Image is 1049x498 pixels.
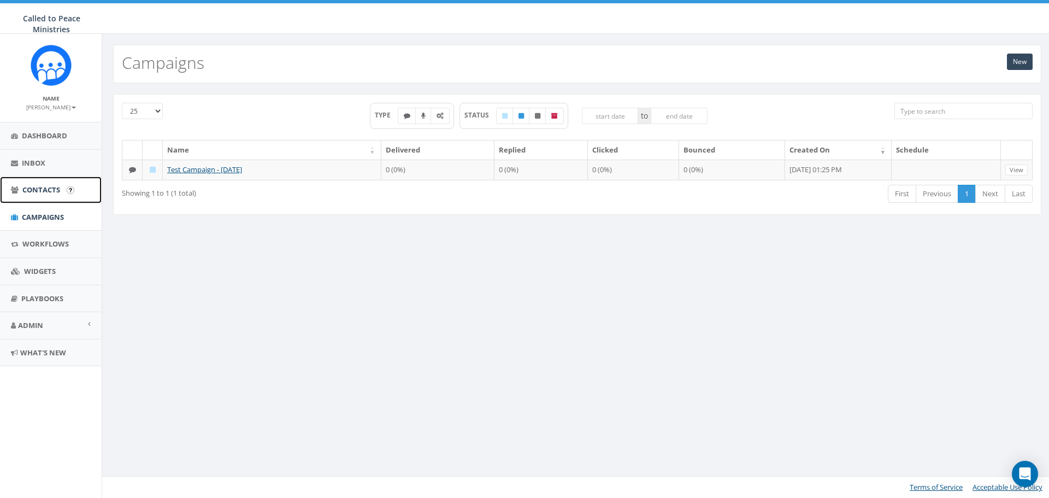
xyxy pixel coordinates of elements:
[20,348,66,358] span: What's New
[892,140,1001,160] th: Schedule
[588,160,679,180] td: 0 (0%)
[150,166,156,173] i: Draft
[22,158,45,168] span: Inbox
[1012,461,1038,487] div: Open Intercom Messenger
[431,108,450,124] label: Automated Message
[31,45,72,86] img: Rally_Corp_Icon.png
[785,140,892,160] th: Created On: activate to sort column ascending
[122,54,204,72] h2: Campaigns
[518,113,524,119] i: Published
[975,185,1005,203] a: Next
[421,113,426,119] i: Ringless Voice Mail
[502,113,508,119] i: Draft
[973,482,1042,492] a: Acceptable Use Policy
[21,294,63,303] span: Playbooks
[1005,185,1033,203] a: Last
[24,266,56,276] span: Widgets
[494,140,588,160] th: Replied
[122,184,492,198] div: Showing 1 to 1 (1 total)
[22,185,60,195] span: Contacts
[494,160,588,180] td: 0 (0%)
[1005,165,1028,176] a: View
[163,140,381,160] th: Name: activate to sort column ascending
[404,113,410,119] i: Text SMS
[22,212,64,222] span: Campaigns
[785,160,892,180] td: [DATE] 01:25 PM
[437,113,444,119] i: Automated Message
[398,108,416,124] label: Text SMS
[679,140,786,160] th: Bounced
[588,140,679,160] th: Clicked
[23,13,80,34] span: Called to Peace Ministries
[910,482,963,492] a: Terms of Service
[535,113,540,119] i: Unpublished
[381,160,495,180] td: 0 (0%)
[1007,54,1033,70] a: New
[512,108,530,124] label: Published
[415,108,432,124] label: Ringless Voice Mail
[958,185,976,203] a: 1
[496,108,514,124] label: Draft
[529,108,546,124] label: Unpublished
[679,160,786,180] td: 0 (0%)
[651,108,708,124] input: end date
[545,108,564,124] label: Archived
[375,110,398,120] span: TYPE
[582,108,639,124] input: start date
[22,239,69,249] span: Workflows
[129,166,136,173] i: Text SMS
[67,186,74,194] input: Submit
[18,320,43,330] span: Admin
[888,185,916,203] a: First
[916,185,958,203] a: Previous
[22,131,67,140] span: Dashboard
[26,103,76,111] small: [PERSON_NAME]
[464,110,497,120] span: STATUS
[43,95,60,102] small: Name
[638,108,651,124] span: to
[381,140,495,160] th: Delivered
[167,165,242,174] a: Test Campaign - [DATE]
[26,102,76,112] a: [PERSON_NAME]
[894,103,1033,119] input: Type to search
